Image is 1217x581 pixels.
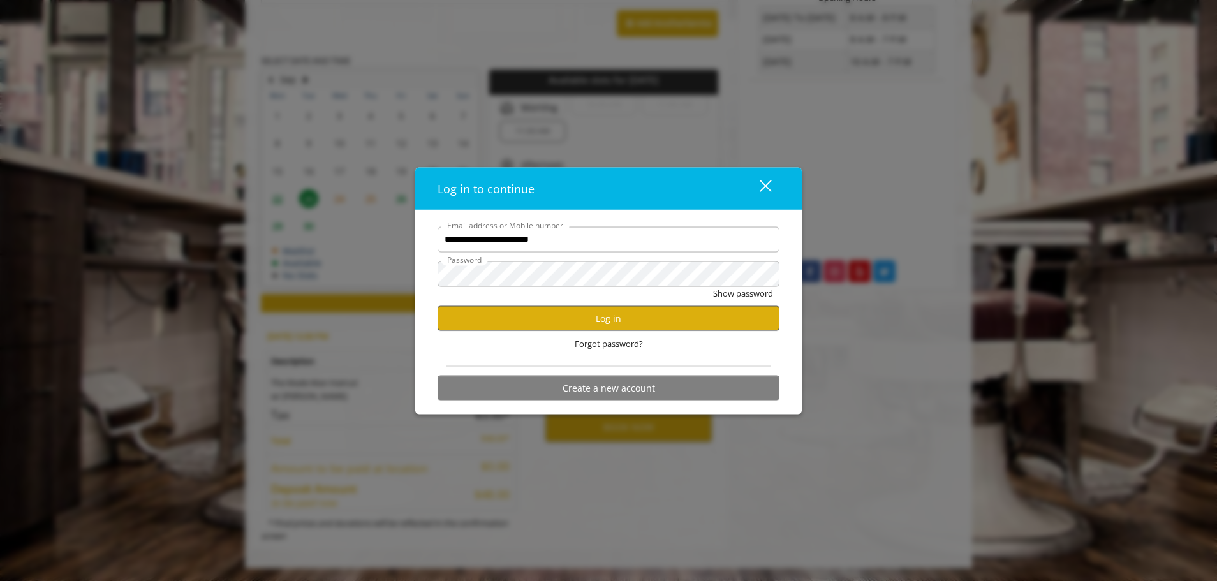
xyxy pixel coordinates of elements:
[438,261,779,286] input: Password
[438,376,779,401] button: Create a new account
[438,180,535,196] span: Log in to continue
[713,286,773,300] button: Show password
[575,337,643,351] span: Forgot password?
[438,226,779,252] input: Email address or Mobile number
[745,179,771,198] div: close dialog
[438,306,779,331] button: Log in
[441,219,570,231] label: Email address or Mobile number
[441,253,488,265] label: Password
[736,175,779,202] button: close dialog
